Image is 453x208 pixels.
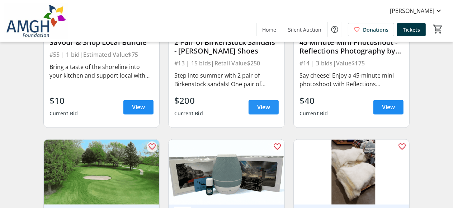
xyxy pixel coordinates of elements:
[49,63,154,80] div: Bring a taste of the shoreline into your kitchen and support local with this deliciously thoughtf...
[299,38,404,56] div: 45 Minute Mini Photoshoot - Reflections Photography by [PERSON_NAME]
[4,3,68,39] img: Alexandra Marine & General Hospital Foundation's Logo
[282,23,327,36] a: Silent Auction
[382,103,395,112] span: View
[373,100,404,115] a: View
[256,23,282,36] a: Home
[273,143,282,151] mat-icon: favorite_outline
[299,59,404,69] div: #14 | 3 bids | Value $175
[49,94,78,107] div: $10
[431,23,444,36] button: Cart
[288,26,321,33] span: Silent Auction
[49,107,78,120] div: Current Bid
[299,94,328,107] div: $40
[174,107,203,120] div: Current Bid
[49,50,154,60] div: #55 | 1 bid | Estimated Value $75
[174,94,203,107] div: $200
[384,5,449,17] button: [PERSON_NAME]
[299,107,328,120] div: Current Bid
[249,100,279,115] a: View
[174,38,279,56] div: 2 Pair of BirkenStock Sandals - [PERSON_NAME] Shoes
[132,103,145,112] span: View
[174,71,279,89] div: Step into summer with 2 pair of Birkenstock sandals! One pair of original cork footbed Birkenstoc...
[44,140,160,205] img: 18 Holes of Golf for 4 - Goderich Sunset Golf Club (3)
[262,26,276,33] span: Home
[398,143,406,151] mat-icon: favorite_outline
[327,22,342,37] button: Help
[169,140,284,205] img: Sweet Aroma Essential Oil Ultrasonic Diffuser
[397,23,426,36] a: Tickets
[299,71,404,89] div: Say cheese! Enjoy a 45-minute mini photoshoot with Reflections Photography by [PERSON_NAME] – per...
[294,140,410,205] img: Genuine Sheepskin Rug - The Old Mill
[363,26,388,33] span: Donations
[123,100,154,115] a: View
[403,26,420,33] span: Tickets
[174,59,279,69] div: #13 | 15 bids | Retail Value $250
[257,103,270,112] span: View
[49,38,154,47] div: Savour & Shop Local Bundle
[390,6,434,15] span: [PERSON_NAME]
[148,143,156,151] mat-icon: favorite_outline
[348,23,394,36] a: Donations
